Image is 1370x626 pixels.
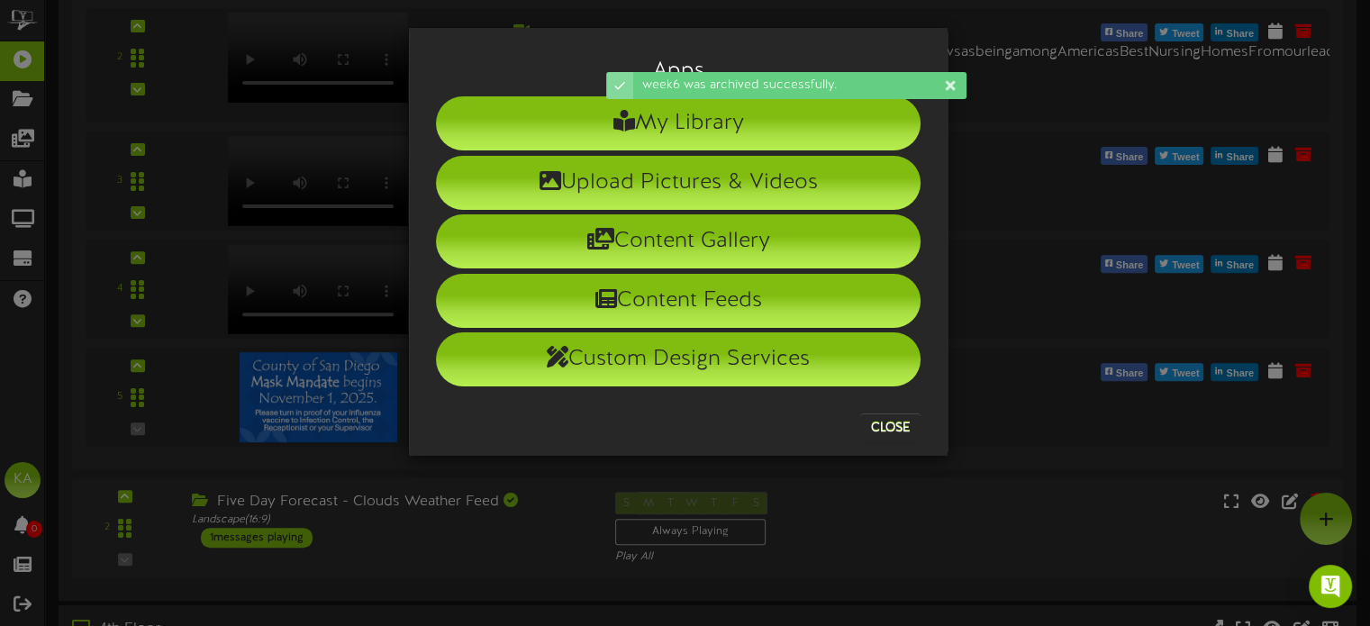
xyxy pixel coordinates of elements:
[436,274,921,328] li: Content Feeds
[943,77,957,95] div: Dismiss this notification
[633,72,966,99] div: week6 was archived successfully.
[860,413,921,442] button: Close
[436,156,921,210] li: Upload Pictures & Videos
[436,59,921,83] h3: Apps
[436,214,921,268] li: Content Gallery
[1309,565,1352,608] div: Open Intercom Messenger
[436,332,921,386] li: Custom Design Services
[436,96,921,150] li: My Library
